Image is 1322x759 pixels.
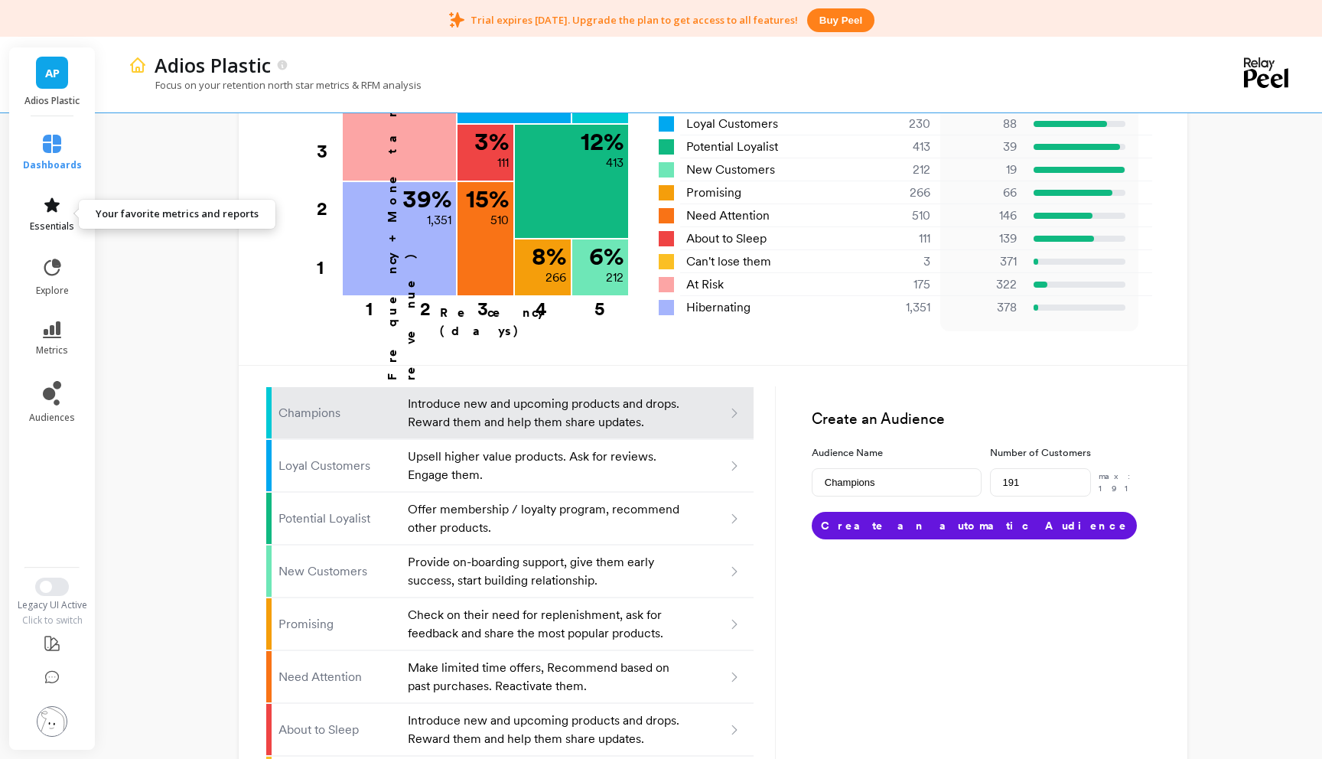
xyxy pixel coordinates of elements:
p: Champions [278,404,399,422]
div: 1 [337,297,401,312]
p: Introduce new and upcoming products and drops. Reward them and help them share updates. [408,395,682,432]
div: 266 [840,184,949,202]
button: Switch to New UI [35,578,69,596]
div: 2 [317,181,341,237]
label: Number of Customers [990,445,1160,461]
p: Potential Loyalist [278,510,399,528]
div: Click to switch [8,614,97,627]
span: About to Sleep [686,230,767,248]
div: Legacy UI Active [8,599,97,611]
p: Adios Plastic [155,52,271,78]
input: e.g. 500 [990,468,1091,497]
p: Recency (days) [440,304,628,340]
p: Focus on your retention north star metrics & RFM analysis [129,78,422,92]
span: Loyal Customers [686,115,778,133]
p: Promising [278,615,399,634]
p: Trial expires [DATE]. Upgrade the plan to get access to all features! [471,13,798,27]
p: 3 % [474,129,509,154]
p: Provide on-boarding support, give them early success, start building relationship. [408,553,682,590]
p: Loyal Customers [278,457,399,475]
div: 3 [840,252,949,271]
p: 66 [949,184,1017,202]
img: profile picture [37,706,67,737]
div: 111 [840,230,949,248]
p: 39 % [402,187,451,211]
p: 322 [949,275,1017,294]
span: dashboards [23,159,82,171]
p: Need Attention [278,668,399,686]
p: 8 % [532,244,566,269]
p: 15 % [466,187,509,211]
label: Audience Name [812,445,982,461]
span: New Customers [686,161,775,179]
p: 12 % [581,129,624,154]
input: e.g. Black friday [812,468,982,497]
div: 5 [571,297,628,312]
span: Promising [686,184,741,202]
p: 510 [490,211,509,230]
p: 413 [606,154,624,172]
span: audiences [29,412,75,424]
button: Buy peel [807,8,874,32]
p: 39 [949,138,1017,156]
p: Make limited time offers, Recommend based on past purchases. Reactivate them. [408,659,682,695]
div: 3 [454,297,512,312]
p: 146 [949,207,1017,225]
span: essentials [30,220,74,233]
p: 1,351 [427,211,451,230]
p: New Customers [278,562,399,581]
p: Upsell higher value products. Ask for reviews. Engage them. [408,448,682,484]
h3: Create an Audience [812,409,1160,431]
p: 88 [949,115,1017,133]
img: header icon [129,56,147,74]
span: At Risk [686,275,724,294]
span: Need Attention [686,207,770,225]
div: 4 [512,297,571,312]
div: 510 [840,207,949,225]
p: 212 [606,269,624,287]
p: Check on their need for replenishment, ask for feedback and share the most popular products. [408,606,682,643]
div: 1 [317,239,341,297]
span: Hibernating [686,298,751,317]
p: 371 [949,252,1017,271]
span: explore [36,285,69,297]
p: 111 [497,154,509,172]
p: 266 [545,269,566,287]
div: 3 [317,123,341,180]
div: 1,351 [840,298,949,317]
p: Introduce new and upcoming products and drops. Reward them and help them share updates. [408,712,682,748]
p: 19 [949,161,1017,179]
div: 175 [840,275,949,294]
span: metrics [36,344,68,357]
p: Offer membership / loyalty program, recommend other products. [408,500,682,537]
p: Adios Plastic [24,95,80,107]
p: 378 [949,298,1017,317]
div: 212 [840,161,949,179]
p: 6 % [589,244,624,269]
div: 413 [840,138,949,156]
div: 2 [396,297,454,312]
span: Potential Loyalist [686,138,778,156]
div: 230 [840,115,949,133]
button: Create an automatic Audience [812,512,1137,539]
span: AP [45,64,60,82]
p: max: 191 [1099,470,1160,495]
p: 139 [949,230,1017,248]
p: About to Sleep [278,721,399,739]
span: Can't lose them [686,252,771,271]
